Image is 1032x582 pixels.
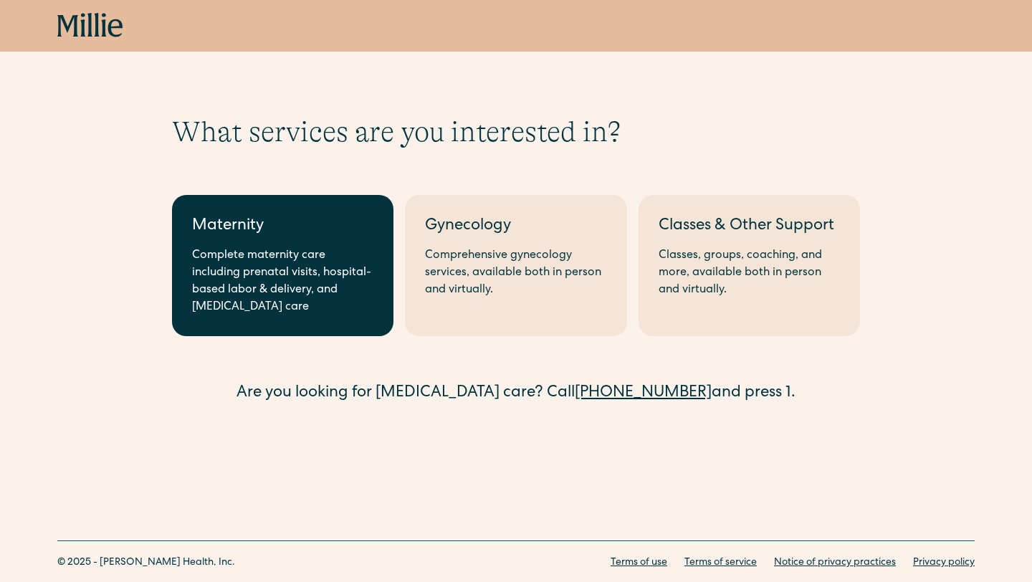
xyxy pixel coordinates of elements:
div: Classes, groups, coaching, and more, available both in person and virtually. [659,247,840,299]
div: Comprehensive gynecology services, available both in person and virtually. [425,247,606,299]
h1: What services are you interested in? [172,115,860,149]
a: Privacy policy [913,555,975,571]
div: Maternity [192,215,373,239]
div: Classes & Other Support [659,215,840,239]
a: Terms of service [684,555,757,571]
div: Complete maternity care including prenatal visits, hospital-based labor & delivery, and [MEDICAL_... [192,247,373,316]
a: [PHONE_NUMBER] [575,386,712,401]
a: Classes & Other SupportClasses, groups, coaching, and more, available both in person and virtually. [639,195,860,336]
a: GynecologyComprehensive gynecology services, available both in person and virtually. [405,195,626,336]
div: Gynecology [425,215,606,239]
div: Are you looking for [MEDICAL_DATA] care? Call and press 1. [172,382,860,406]
a: MaternityComplete maternity care including prenatal visits, hospital-based labor & delivery, and ... [172,195,393,336]
div: © 2025 - [PERSON_NAME] Health, Inc. [57,555,235,571]
a: Terms of use [611,555,667,571]
a: Notice of privacy practices [774,555,896,571]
